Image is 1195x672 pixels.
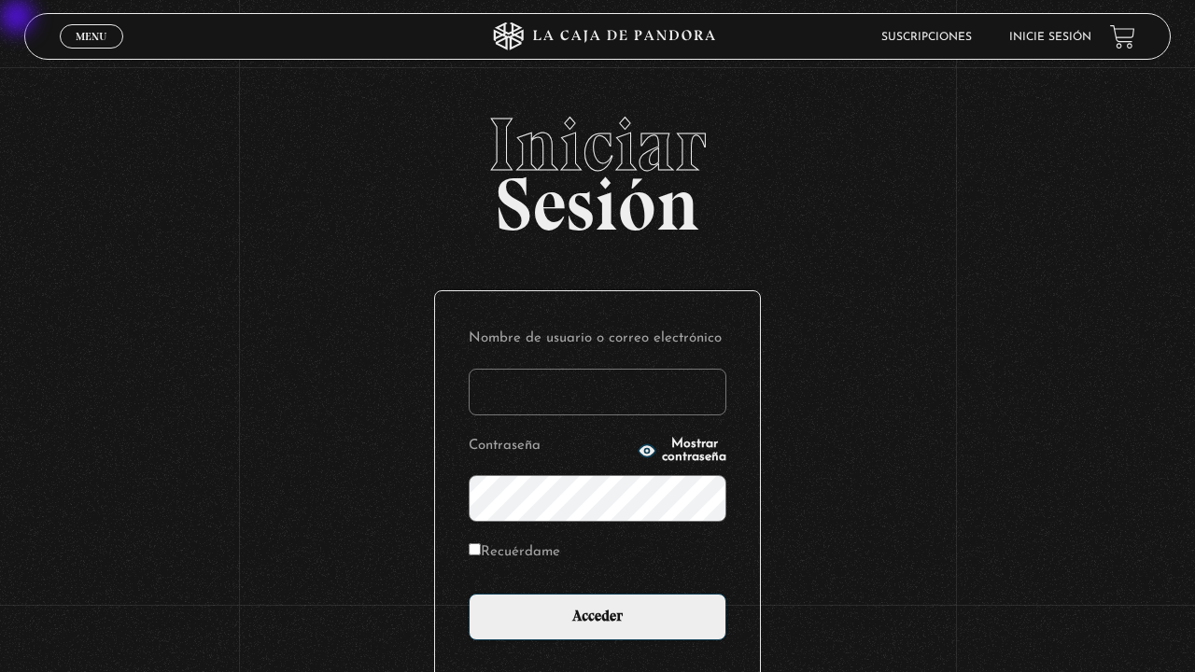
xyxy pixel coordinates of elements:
button: Mostrar contraseña [638,438,726,464]
label: Contraseña [469,432,632,461]
span: Mostrar contraseña [662,438,726,464]
a: View your shopping cart [1110,24,1135,49]
label: Nombre de usuario o correo electrónico [469,325,726,354]
a: Inicie sesión [1009,32,1091,43]
input: Recuérdame [469,543,481,555]
label: Recuérdame [469,539,560,567]
h2: Sesión [24,107,1172,227]
a: Suscripciones [881,32,972,43]
span: Iniciar [24,107,1172,182]
span: Menu [76,31,106,42]
input: Acceder [469,594,726,640]
span: Cerrar [70,47,114,60]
